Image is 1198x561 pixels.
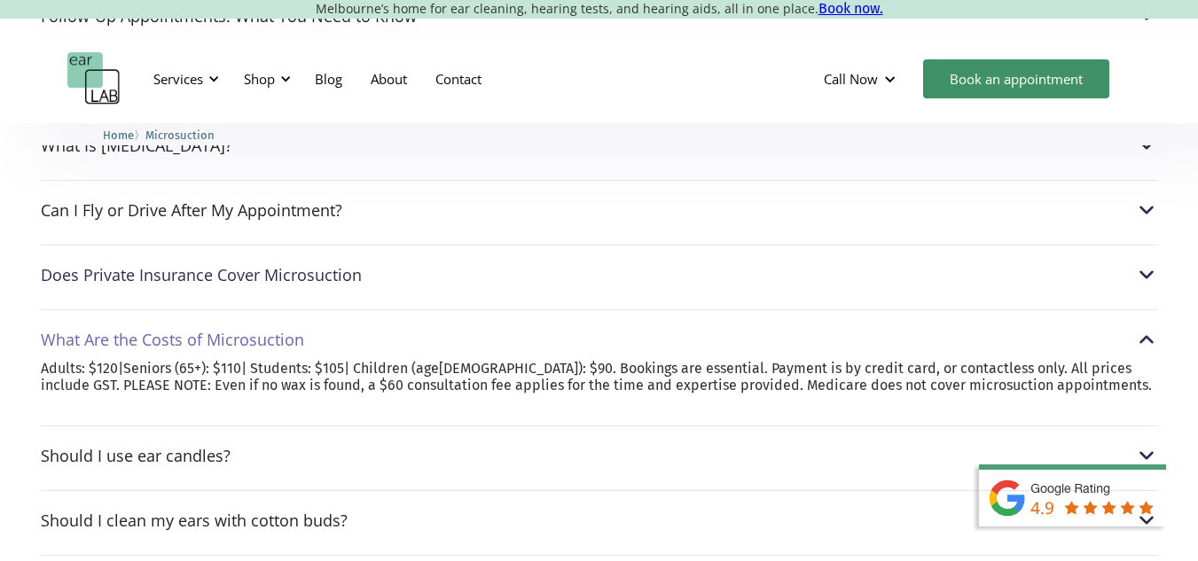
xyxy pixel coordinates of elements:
[1135,509,1158,532] img: Should I clean my ears with cotton buds?
[41,136,232,154] div: What Is [MEDICAL_DATA]?
[301,53,356,105] a: Blog
[145,126,215,143] a: Microsuction
[41,266,362,284] div: Does Private Insurance Cover Microsuction
[41,360,1158,393] p: Adults: $120|Seniors (65+): $110| Students: $105| Children (age[DEMOGRAPHIC_DATA]): $90. Bookings...
[103,126,145,144] li: 〉
[41,331,304,348] div: What Are the Costs of Microsuction
[103,129,134,142] span: Home
[244,70,275,88] div: Shop
[41,263,1158,286] div: Does Private Insurance Cover MicrosuctionDoes Private Insurance Cover Microsuction
[233,52,296,105] div: Shop
[1135,199,1158,222] img: Can I Fly or Drive After My Appointment?
[824,70,878,88] div: Call Now
[41,447,231,464] div: Should I use ear candles?
[145,129,215,142] span: Microsuction
[143,52,224,105] div: Services
[1135,263,1158,286] img: Does Private Insurance Cover Microsuction
[67,52,121,105] a: home
[1135,328,1158,351] img: What Are the Costs of Microsuction
[41,360,1158,411] nav: What Are the Costs of MicrosuctionWhat Are the Costs of Microsuction
[1135,134,1158,157] img: What Is Earwax?
[356,53,421,105] a: About
[41,444,1158,467] div: Should I use ear candles?Should I use ear candles?
[923,59,1109,98] a: Book an appointment
[41,511,348,529] div: Should I clean my ears with cotton buds?
[41,509,1158,532] div: Should I clean my ears with cotton buds?Should I clean my ears with cotton buds?
[810,52,914,105] div: Call Now
[103,126,134,143] a: Home
[421,53,496,105] a: Contact
[41,134,1158,157] div: What Is [MEDICAL_DATA]?What Is Earwax?
[41,199,1158,222] div: Can I Fly or Drive After My Appointment?Can I Fly or Drive After My Appointment?
[41,7,417,25] div: Follow-Up Appointments: What You Need to Know
[1135,444,1158,467] img: Should I use ear candles?
[153,70,203,88] div: Services
[41,201,342,219] div: Can I Fly or Drive After My Appointment?
[41,328,1158,351] div: What Are the Costs of MicrosuctionWhat Are the Costs of Microsuction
